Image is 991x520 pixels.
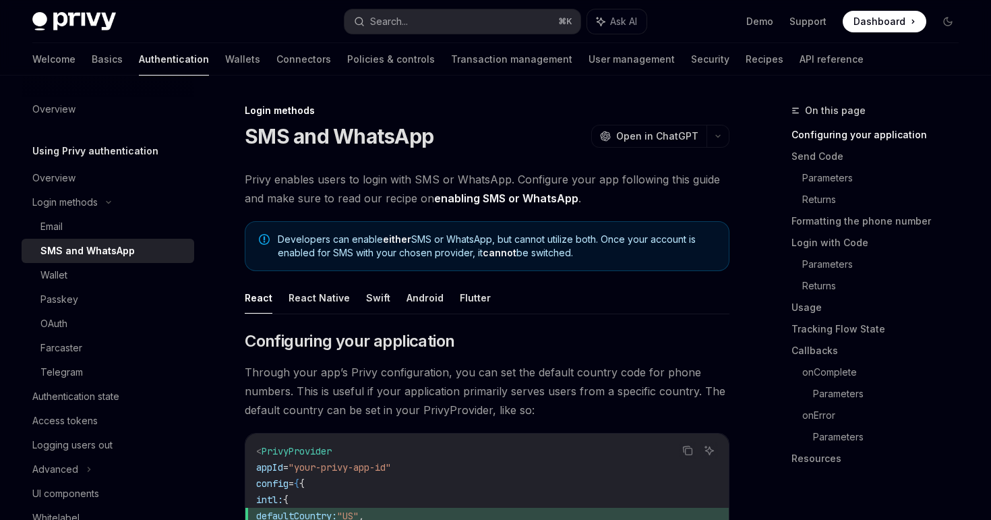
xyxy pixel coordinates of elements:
[407,282,444,314] button: Android
[22,409,194,433] a: Access tokens
[262,445,332,457] span: PrivyProvider
[256,478,289,490] span: config
[92,43,123,76] a: Basics
[802,189,969,210] a: Returns
[460,282,491,314] button: Flutter
[40,316,67,332] div: OAuth
[813,426,969,448] a: Parameters
[256,494,283,506] span: intl:
[805,103,866,119] span: On this page
[802,254,969,275] a: Parameters
[32,170,76,186] div: Overview
[853,15,905,28] span: Dashboard
[344,9,580,34] button: Search...⌘K
[791,232,969,254] a: Login with Code
[22,287,194,312] a: Passkey
[746,15,773,28] a: Demo
[32,12,116,31] img: dark logo
[383,233,411,245] strong: either
[40,267,67,283] div: Wallet
[813,383,969,405] a: Parameters
[937,11,959,32] button: Toggle dark mode
[283,494,289,506] span: {
[616,129,698,143] span: Open in ChatGPT
[289,461,391,473] span: "your-privy-app-id"
[791,340,969,362] a: Callbacks
[22,97,194,121] a: Overview
[791,448,969,469] a: Resources
[791,210,969,232] a: Formatting the phone number
[256,461,283,473] span: appId
[289,282,350,314] button: React Native
[22,312,194,336] a: OAuth
[791,297,969,318] a: Usage
[22,336,194,360] a: Farcaster
[347,43,435,76] a: Policies & controls
[843,11,926,32] a: Dashboard
[483,247,516,258] strong: cannot
[451,43,572,76] a: Transaction management
[225,43,260,76] a: Wallets
[245,104,729,117] div: Login methods
[800,43,864,76] a: API reference
[32,437,113,453] div: Logging users out
[245,170,729,208] span: Privy enables users to login with SMS or WhatsApp. Configure your app following this guide and ma...
[294,478,299,490] span: {
[22,360,194,384] a: Telegram
[589,43,675,76] a: User management
[802,362,969,383] a: onComplete
[370,13,408,30] div: Search...
[22,214,194,239] a: Email
[32,388,119,405] div: Authentication state
[791,124,969,146] a: Configuring your application
[22,384,194,409] a: Authentication state
[791,146,969,167] a: Send Code
[22,166,194,190] a: Overview
[40,243,135,259] div: SMS and WhatsApp
[259,234,270,245] svg: Note
[700,442,718,459] button: Ask AI
[40,219,63,235] div: Email
[139,43,209,76] a: Authentication
[245,124,433,148] h1: SMS and WhatsApp
[278,233,715,260] span: Developers can enable SMS or WhatsApp, but cannot utilize both. Once your account is enabled for ...
[746,43,783,76] a: Recipes
[32,413,98,429] div: Access tokens
[679,442,696,459] button: Copy the contents from the code block
[22,263,194,287] a: Wallet
[40,291,78,308] div: Passkey
[32,461,78,478] div: Advanced
[32,101,76,117] div: Overview
[32,194,98,210] div: Login methods
[283,461,289,473] span: =
[40,364,83,380] div: Telegram
[245,330,454,352] span: Configuring your application
[22,433,194,457] a: Logging users out
[558,16,572,27] span: ⌘ K
[587,9,647,34] button: Ask AI
[299,478,305,490] span: {
[22,239,194,263] a: SMS and WhatsApp
[802,167,969,189] a: Parameters
[802,405,969,426] a: onError
[789,15,827,28] a: Support
[791,318,969,340] a: Tracking Flow State
[289,478,294,490] span: =
[256,445,262,457] span: <
[591,125,707,148] button: Open in ChatGPT
[32,143,158,159] h5: Using Privy authentication
[245,363,729,420] span: Through your app’s Privy configuration, you can set the default country code for phone numbers. T...
[691,43,729,76] a: Security
[366,282,390,314] button: Swift
[245,282,272,314] button: React
[32,43,76,76] a: Welcome
[434,192,578,206] a: enabling SMS or WhatsApp
[40,340,82,356] div: Farcaster
[22,482,194,506] a: UI components
[276,43,331,76] a: Connectors
[802,275,969,297] a: Returns
[610,15,637,28] span: Ask AI
[32,486,99,502] div: UI components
